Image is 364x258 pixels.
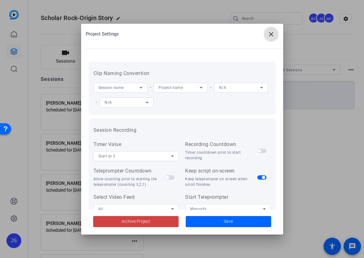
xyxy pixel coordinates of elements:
[93,176,166,187] div: Allow counting prior to starting the teleprompter (counting 3,2,1)
[86,27,283,42] div: Project Settings
[186,216,271,227] button: Save
[98,207,103,211] span: All
[93,99,100,105] span: -
[190,207,207,211] span: Manually
[93,127,271,134] h3: Session Recording
[98,154,115,158] span: Start at 3
[219,85,226,90] span: N/A
[185,167,257,175] div: Keep script on-screen
[122,218,150,225] span: Archive Project
[98,85,124,90] span: Session name
[93,141,179,148] div: Timer Value
[185,141,257,148] div: Recording Countdown
[93,193,179,201] div: Select Video Feed
[185,193,271,201] div: Start Teleprompter
[208,84,214,90] span: -
[93,216,179,227] button: Archive Project
[105,100,112,105] span: N/A
[185,176,257,187] div: Keep teleprompter on screen when scroll finishes
[147,84,154,90] span: -
[93,70,271,77] h3: Clip Naming Convention
[224,218,233,225] span: Save
[93,167,166,175] div: Teleprompter Countdown
[185,150,257,161] div: Timer countdown prior to start recording
[159,85,183,90] span: Project name
[267,31,275,38] mat-icon: close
